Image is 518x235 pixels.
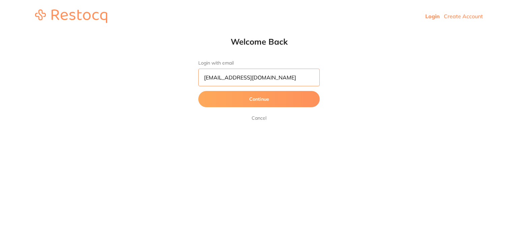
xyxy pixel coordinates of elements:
[35,9,107,23] img: restocq_logo.svg
[250,114,268,122] a: Cancel
[198,60,320,66] label: Login with email
[444,13,483,20] a: Create Account
[185,37,333,47] h1: Welcome Back
[198,91,320,107] button: Continue
[425,13,440,20] a: Login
